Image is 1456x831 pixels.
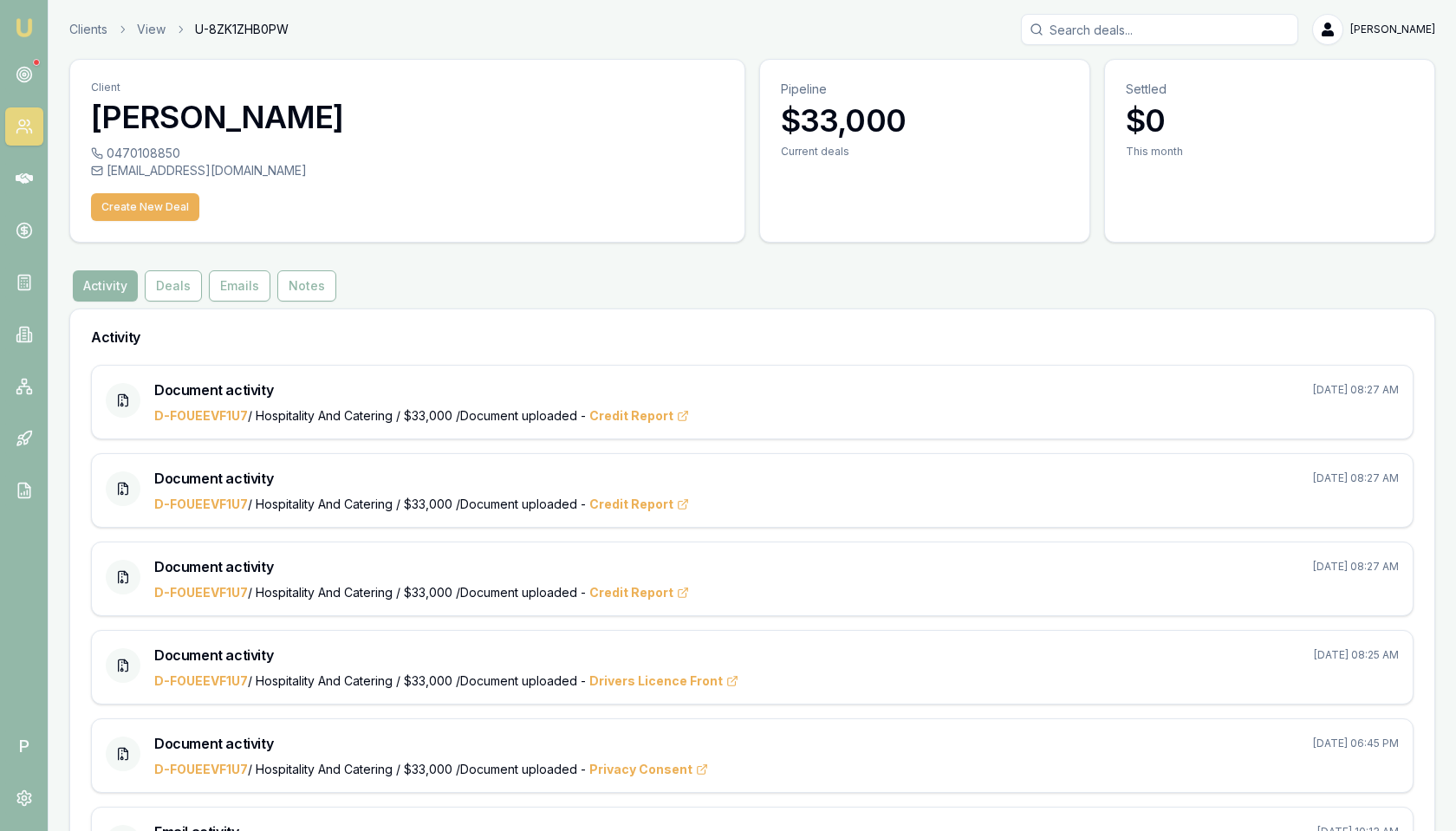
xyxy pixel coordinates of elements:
p: Client [91,81,724,94]
span: Privacy Consent [589,761,708,778]
h3: Document activity [154,645,273,665]
button: Notes [277,270,336,302]
div: This month [1126,145,1414,159]
span: Document uploaded - [460,497,689,511]
span: Document uploaded - [460,585,689,600]
p: Settled [1126,81,1414,98]
a: D-FOUEEVF1U7 [154,673,248,688]
a: Clients [69,21,107,38]
h3: Document activity [154,556,273,577]
div: [EMAIL_ADDRESS][DOMAIN_NAME] [91,162,724,179]
span: Document uploaded - [460,762,708,776]
h3: $33,000 [781,103,1069,138]
h3: [PERSON_NAME] [91,100,724,134]
button: Activity [73,270,138,302]
p: [DATE] 08:25 AM [1314,648,1399,662]
p: [DATE] 08:27 AM [1313,560,1399,574]
h3: Document activity [154,733,273,754]
h3: $0 [1126,103,1414,138]
span: [PERSON_NAME] [1350,23,1435,36]
h3: Document activity [154,380,273,400]
button: Deals [145,270,202,302]
span: / Hospitality And Catering / $33,000 / [154,673,460,688]
a: D-FOUEEVF1U7 [154,497,248,511]
p: [DATE] 08:27 AM [1313,471,1399,485]
span: / Hospitality And Catering / $33,000 / [154,762,460,776]
span: U-8ZK1ZHB0PW [195,21,289,38]
input: Search deals [1021,14,1298,45]
span: / Hospitality And Catering / $33,000 / [154,497,460,511]
span: Credit Report [589,584,689,601]
a: D-FOUEEVF1U7 [154,408,248,423]
span: Drivers Licence Front [589,672,738,690]
span: P [5,727,43,765]
h3: Document activity [154,468,273,489]
img: emu-icon-u.png [14,17,35,38]
a: View [137,21,166,38]
button: Emails [209,270,270,302]
div: Current deals [781,145,1069,159]
span: / Hospitality And Catering / $33,000 / [154,585,460,600]
span: Document uploaded - [460,673,738,688]
span: / Hospitality And Catering / $33,000 / [154,408,460,423]
a: D-FOUEEVF1U7 [154,585,248,600]
nav: breadcrumb [69,21,289,38]
span: Credit Report [589,407,689,425]
span: Document uploaded - [460,408,689,423]
button: Create New Deal [91,193,199,221]
div: 0470108850 [91,145,724,162]
p: [DATE] 06:45 PM [1313,737,1399,750]
p: [DATE] 08:27 AM [1313,383,1399,397]
span: Credit Report [589,496,689,513]
a: D-FOUEEVF1U7 [154,762,248,776]
p: Pipeline [781,81,1069,98]
h3: Activity [91,330,1414,344]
